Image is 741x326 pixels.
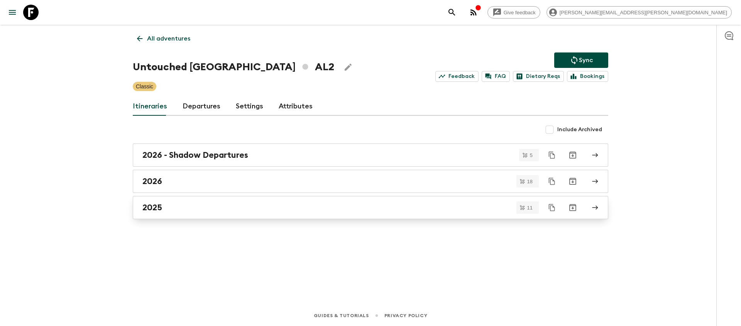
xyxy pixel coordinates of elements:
[567,71,608,82] a: Bookings
[565,147,580,163] button: Archive
[142,150,248,160] h2: 2026 - Shadow Departures
[545,201,559,215] button: Duplicate
[133,196,608,219] a: 2025
[555,10,731,15] span: [PERSON_NAME][EMAIL_ADDRESS][PERSON_NAME][DOMAIN_NAME]
[279,97,313,116] a: Attributes
[565,200,580,215] button: Archive
[340,59,356,75] button: Edit Adventure Title
[499,10,540,15] span: Give feedback
[133,97,167,116] a: Itineraries
[142,203,162,213] h2: 2025
[136,83,153,90] p: Classic
[482,71,510,82] a: FAQ
[183,97,220,116] a: Departures
[142,176,162,186] h2: 2026
[147,34,190,43] p: All adventures
[523,205,537,210] span: 11
[133,31,195,46] a: All adventures
[579,56,593,65] p: Sync
[236,97,263,116] a: Settings
[133,144,608,167] a: 2026 - Shadow Departures
[314,311,369,320] a: Guides & Tutorials
[133,59,334,75] h1: Untouched [GEOGRAPHIC_DATA] AL2
[5,5,20,20] button: menu
[444,5,460,20] button: search adventures
[565,174,580,189] button: Archive
[435,71,479,82] a: Feedback
[525,153,537,158] span: 5
[545,174,559,188] button: Duplicate
[523,179,537,184] span: 18
[546,6,732,19] div: [PERSON_NAME][EMAIL_ADDRESS][PERSON_NAME][DOMAIN_NAME]
[554,52,608,68] button: Sync adventure departures to the booking engine
[133,170,608,193] a: 2026
[384,311,427,320] a: Privacy Policy
[557,126,602,133] span: Include Archived
[545,148,559,162] button: Duplicate
[513,71,564,82] a: Dietary Reqs
[487,6,540,19] a: Give feedback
